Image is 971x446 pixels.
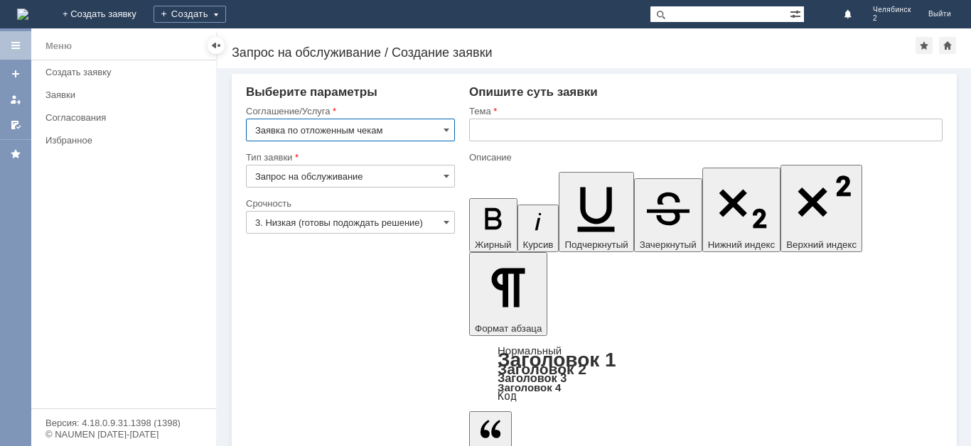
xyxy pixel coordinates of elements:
[634,178,702,252] button: Зачеркнутый
[469,198,517,252] button: Жирный
[469,85,598,99] span: Опишите суть заявки
[790,6,804,20] span: Расширенный поиск
[469,252,547,336] button: Формат абзаца
[4,88,27,111] a: Мои заявки
[498,390,517,403] a: Код
[40,107,213,129] a: Согласования
[559,172,633,252] button: Подчеркнутый
[916,37,933,54] div: Добавить в избранное
[17,9,28,20] img: logo
[469,153,940,162] div: Описание
[564,239,628,250] span: Подчеркнутый
[4,114,27,136] a: Мои согласования
[246,107,452,116] div: Соглашение/Услуга
[45,67,208,77] div: Создать заявку
[40,84,213,106] a: Заявки
[640,239,697,250] span: Зачеркнутый
[498,361,586,377] a: Заголовок 2
[873,6,911,14] span: Челябинск
[523,239,554,250] span: Курсив
[17,9,28,20] a: Перейти на домашнюю страницу
[702,168,781,252] button: Нижний индекс
[232,45,916,60] div: Запрос на обслуживание / Создание заявки
[873,14,911,23] span: 2
[45,418,202,428] div: Версия: 4.18.0.9.31.1398 (1398)
[939,37,956,54] div: Сделать домашней страницей
[498,344,562,357] a: Нормальный
[246,85,377,99] span: Выберите параметры
[154,6,226,23] div: Создать
[475,323,542,334] span: Формат абзаца
[246,199,452,208] div: Срочность
[469,346,943,401] div: Формат абзаца
[780,165,862,252] button: Верхний индекс
[786,239,857,250] span: Верхний индекс
[45,38,72,55] div: Меню
[498,349,616,371] a: Заголовок 1
[498,371,567,384] a: Заголовок 3
[475,239,512,250] span: Жирный
[498,381,561,393] a: Заголовок 4
[246,153,452,162] div: Тип заявки
[708,239,776,250] span: Нижний индекс
[40,61,213,83] a: Создать заявку
[208,37,225,54] div: Скрыть меню
[45,89,208,100] div: Заявки
[517,205,559,252] button: Курсив
[45,112,208,123] div: Согласования
[45,135,192,146] div: Избранное
[4,62,27,85] a: Создать заявку
[45,430,202,439] div: © NAUMEN [DATE]-[DATE]
[469,107,940,116] div: Тема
